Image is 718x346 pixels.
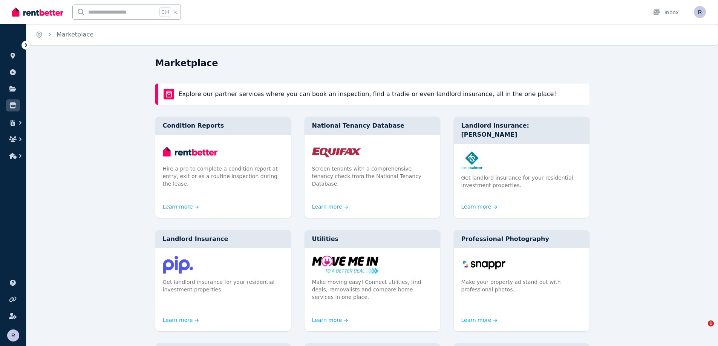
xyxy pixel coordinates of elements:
img: Utilities [312,256,433,274]
nav: Breadcrumb [26,24,103,45]
a: Marketplace [57,31,93,38]
img: Professional Photography [461,256,582,274]
img: Condition Reports [163,142,283,160]
a: Learn more [461,316,498,324]
img: Landlord Insurance [163,256,283,274]
img: rentBetter Marketplace [164,89,174,99]
img: National Tenancy Database [312,142,433,160]
div: Inbox [652,9,679,16]
p: Get landlord insurance for your residential investment properties. [461,174,582,189]
div: Utilities [305,230,440,248]
img: rownal@yahoo.com.au [694,6,706,18]
div: Landlord Insurance: [PERSON_NAME] [454,117,589,144]
p: Make moving easy! Connect utilities, find deals, removalists and compare home services in one place. [312,278,433,301]
img: rownal@yahoo.com.au [7,329,19,341]
p: Get landlord insurance for your residential investment properties. [163,278,283,293]
a: Learn more [312,203,348,210]
a: Learn more [461,203,498,210]
p: Explore our partner services where you can book an inspection, find a tradie or even landlord ins... [179,90,556,99]
iframe: Intercom live chat [692,320,710,338]
div: Professional Photography [454,230,589,248]
span: k [174,9,177,15]
img: Landlord Insurance: Terri Scheer [461,151,582,169]
a: Learn more [163,316,199,324]
span: Ctrl [159,7,171,17]
h1: Marketplace [155,57,218,69]
div: Landlord Insurance [155,230,291,248]
div: National Tenancy Database [305,117,440,135]
span: 1 [708,320,714,326]
p: Screen tenants with a comprehensive tenancy check from the National Tenancy Database. [312,165,433,187]
div: Condition Reports [155,117,291,135]
a: Learn more [312,316,348,324]
a: Learn more [163,203,199,210]
p: Hire a pro to complete a condition report at entry, exit or as a routine inspection during the le... [163,165,283,187]
img: RentBetter [12,6,63,18]
p: Make your property ad stand out with professional photos. [461,278,582,293]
